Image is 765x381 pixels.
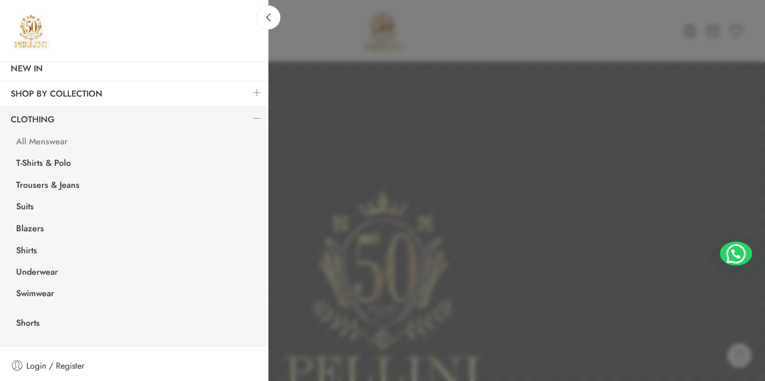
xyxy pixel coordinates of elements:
a: Shirts [5,241,268,263]
a: Suits [5,197,268,219]
a: <a href="https://pellini-collection.com/men-shop/menswear/swimwear/"><span>Swimwear</span></a> [5,280,268,288]
span: Login / Register [26,359,84,373]
a: All Menswear [5,132,268,154]
a: Blazers [5,219,268,241]
a: T-Shirts & Polo [5,153,268,175]
img: Pellini [11,11,51,51]
a: Login / Register [11,359,258,373]
a: Pellini - [11,11,51,51]
a: Swimwear [5,284,268,306]
a: Underwear [5,262,268,284]
a: Trousers & Jeans [5,175,268,197]
a: <a href="https://pellini-collection.com/men-shop/menswear/short/">Shorts</a> [5,305,268,313]
span: Swimwear [16,287,54,301]
a: Shorts [5,313,268,335]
